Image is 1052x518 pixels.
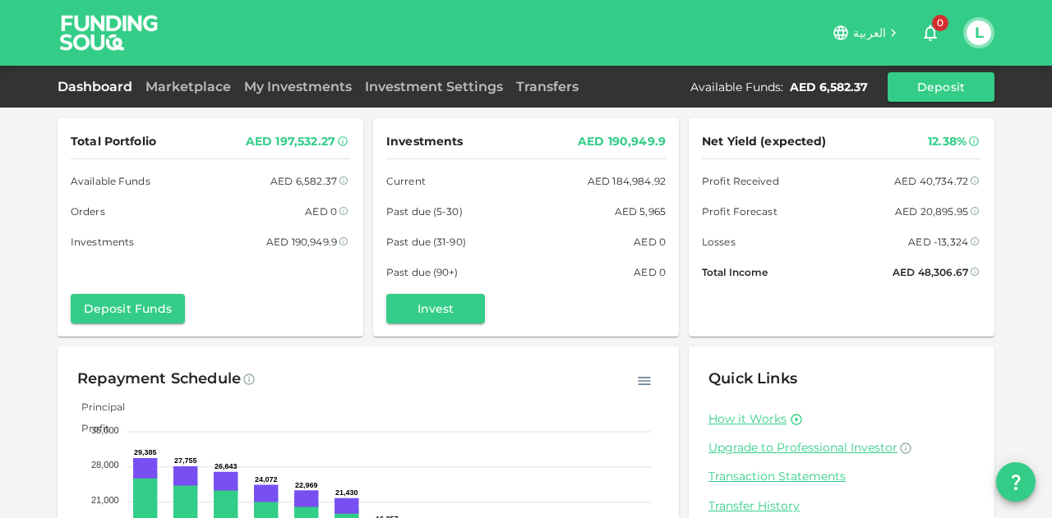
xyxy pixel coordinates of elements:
[358,79,510,94] a: Investment Settings
[790,79,868,95] div: AED 6,582.37
[702,131,827,152] span: Net Yield (expected)
[71,131,156,152] span: Total Portfolio
[708,440,975,456] a: Upgrade to Professional Investor
[91,425,119,435] tspan: 35,000
[588,172,666,190] div: AED 184,984.92
[77,366,241,392] div: Repayment Schedule
[386,172,426,190] span: Current
[702,264,768,281] span: Total Income
[386,294,485,323] button: Invest
[386,233,466,250] span: Past due (31-90)
[708,498,975,514] a: Transfer History
[305,203,337,220] div: AED 0
[702,203,777,220] span: Profit Forecast
[91,495,119,505] tspan: 21,000
[928,131,967,152] div: 12.38%
[386,203,463,220] span: Past due (5-30)
[58,79,139,94] a: Dashboard
[708,440,897,455] span: Upgrade to Professional Investor
[996,462,1036,502] button: question
[690,79,783,95] div: Available Funds :
[634,264,666,281] div: AED 0
[238,79,358,94] a: My Investments
[708,369,797,387] span: Quick Links
[702,233,736,250] span: Losses
[932,15,948,31] span: 0
[578,131,666,152] div: AED 190,949.9
[908,233,968,250] div: AED -13,324
[69,401,125,413] span: Principal
[71,294,185,323] button: Deposit Funds
[386,131,463,152] span: Investments
[139,79,238,94] a: Marketplace
[708,469,975,484] a: Transaction Statements
[894,172,968,190] div: AED 40,734.72
[634,233,666,250] div: AED 0
[914,16,947,49] button: 0
[895,203,968,220] div: AED 20,895.95
[71,233,134,250] span: Investments
[888,72,994,102] button: Deposit
[69,422,109,434] span: Profit
[270,172,337,190] div: AED 6,582.37
[246,131,335,152] div: AED 197,532.27
[510,79,585,94] a: Transfers
[386,264,459,281] span: Past due (90+)
[91,460,119,470] tspan: 28,000
[702,172,779,190] span: Profit Received
[71,203,105,220] span: Orders
[266,233,337,250] div: AED 190,949.9
[893,264,968,281] div: AED 48,306.67
[708,411,787,427] a: How it Works
[967,21,991,45] button: L
[71,172,150,190] span: Available Funds
[853,25,886,40] span: العربية
[615,203,666,220] div: AED 5,965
